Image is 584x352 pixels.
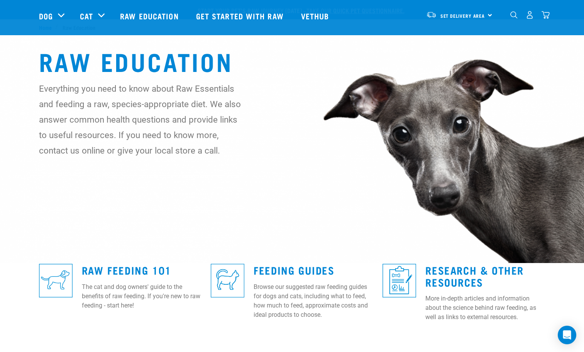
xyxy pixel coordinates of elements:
[426,11,437,18] img: van-moving.png
[39,10,53,22] a: Dog
[254,267,334,273] a: Feeding Guides
[211,264,244,297] img: re-icons-cat2-sq-blue.png
[425,294,545,322] p: More in-depth articles and information about the science behind raw feeding, as well as links to ...
[39,81,242,158] p: Everything you need to know about Raw Essentials and feeding a raw, species-appropriate diet. We ...
[383,264,416,297] img: re-icons-healthcheck1-sq-blue.png
[188,0,293,31] a: Get started with Raw
[82,267,171,273] a: Raw Feeding 101
[440,14,485,17] span: Set Delivery Area
[112,0,188,31] a: Raw Education
[39,264,73,297] img: re-icons-dog3-sq-blue.png
[526,11,534,19] img: user.png
[558,326,576,344] div: Open Intercom Messenger
[293,0,339,31] a: Vethub
[254,282,373,320] p: Browse our suggested raw feeding guides for dogs and cats, including what to feed, how much to fe...
[80,10,93,22] a: Cat
[425,267,524,285] a: Research & Other Resources
[39,47,545,75] h1: Raw Education
[510,11,518,19] img: home-icon-1@2x.png
[542,11,550,19] img: home-icon@2x.png
[82,282,201,310] p: The cat and dog owners' guide to the benefits of raw feeding. If you're new to raw feeding - star...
